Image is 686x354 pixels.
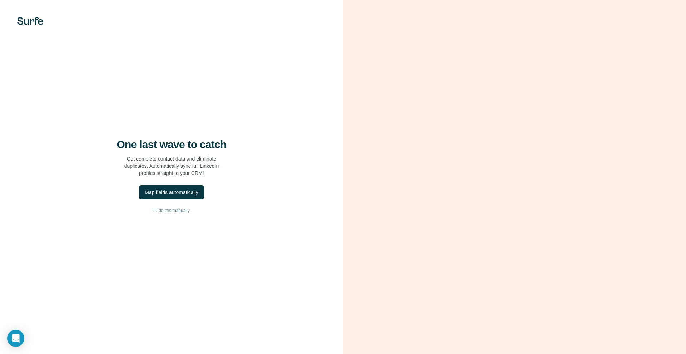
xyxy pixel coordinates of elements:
[117,138,227,151] h4: One last wave to catch
[139,185,204,199] button: Map fields automatically
[17,17,43,25] img: Surfe's logo
[14,205,329,216] button: I’ll do this manually
[7,330,24,347] div: Open Intercom Messenger
[145,189,198,196] div: Map fields automatically
[124,155,219,177] p: Get complete contact data and eliminate duplicates. Automatically sync full LinkedIn profiles str...
[153,207,189,214] span: I’ll do this manually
